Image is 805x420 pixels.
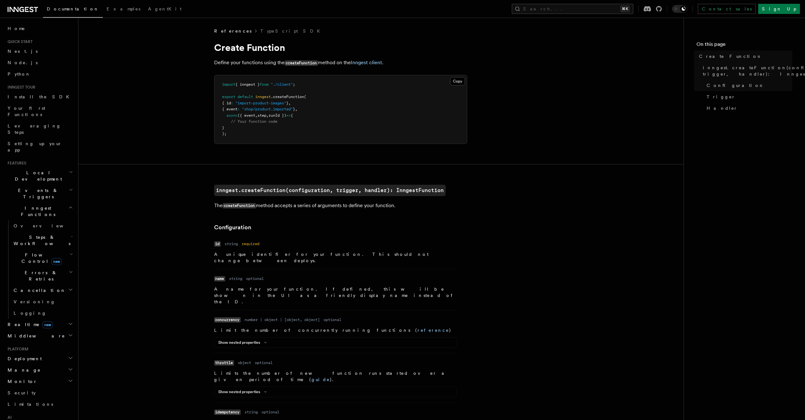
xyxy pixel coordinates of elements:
dd: optional [324,317,341,322]
a: Setting up your app [5,138,74,156]
span: ( [304,95,306,99]
span: Next.js [8,49,38,54]
span: new [51,258,62,265]
a: Create Function [697,51,792,62]
a: Documentation [43,2,103,18]
button: Copy [450,77,465,85]
span: , [295,107,297,111]
a: Leveraging Steps [5,120,74,138]
button: Middleware [5,330,74,342]
code: concurrency [214,317,241,323]
span: AgentKit [148,6,182,11]
span: "shop/product.imported" [242,107,293,111]
span: Monitor [5,378,37,385]
span: } [293,107,295,111]
a: Versioning [11,296,74,307]
p: Limits the number of new function runs started over a given period of time ( ). [214,370,457,383]
p: The method accepts a series of arguments to define your function. [214,201,467,210]
span: Limitations [8,402,53,407]
a: reference [418,328,449,333]
span: Trigger [707,94,735,100]
dd: string [225,241,238,246]
span: Security [8,390,36,395]
span: } [286,101,288,105]
dd: object [238,360,251,365]
span: { id [222,101,231,105]
span: async [226,113,238,118]
span: { inngest } [235,82,260,87]
button: Search...⌘K [512,4,633,14]
p: A unique identifier for your function. This should not change between deploys. [214,251,457,264]
a: Handler [704,102,792,114]
button: Manage [5,364,74,376]
dd: optional [255,360,273,365]
button: Steps & Workflows [11,232,74,249]
span: Deployment [5,355,42,362]
span: Inngest tour [5,85,35,90]
span: Inngest Functions [5,205,68,218]
code: idempotency [214,410,241,415]
span: "./client" [271,82,293,87]
code: id [214,241,221,247]
button: Show nested properties [218,340,269,345]
h1: Create Function [214,42,467,53]
span: Steps & Workflows [11,234,71,247]
span: Middleware [5,333,65,339]
code: throttle [214,360,234,366]
span: "import-product-images" [235,101,286,105]
span: { event [222,107,238,111]
span: Configuration [707,82,764,89]
h4: On this page [697,40,792,51]
span: , [266,113,269,118]
button: Monitor [5,376,74,387]
code: createFunction [285,60,318,66]
span: Cancellation [11,287,66,293]
span: runId }) [269,113,286,118]
a: Examples [103,2,144,17]
span: , [255,113,257,118]
div: Inngest Functions [5,220,74,319]
span: References [214,28,251,34]
a: AgentKit [144,2,185,17]
a: Your first Functions [5,102,74,120]
span: Flow Control [11,252,70,264]
a: Logging [11,307,74,319]
span: Your first Functions [8,106,45,117]
span: inngest [255,95,271,99]
span: import [222,82,235,87]
span: Features [5,161,26,166]
button: Deployment [5,353,74,364]
button: Realtimenew [5,319,74,330]
a: Node.js [5,57,74,68]
span: ); [222,132,226,136]
span: Realtime [5,321,53,328]
a: Security [5,387,74,398]
span: Logging [14,311,46,316]
span: Examples [107,6,140,11]
span: default [238,95,253,99]
p: A name for your function. If defined, this will be shown in the UI as a friendly display name ins... [214,286,457,305]
span: Overview [14,223,79,228]
span: { [291,113,293,118]
a: Install the SDK [5,91,74,102]
span: Create Function [699,53,762,59]
span: Setting up your app [8,141,62,152]
p: Limit the number of concurrently running functions ( ) [214,327,457,333]
a: Sign Up [758,4,800,14]
span: // Your function code [231,119,277,124]
a: TypeScript SDK [260,28,324,34]
button: Local Development [5,167,74,185]
a: Limitations [5,398,74,410]
a: Configuration [704,80,792,91]
dd: optional [246,276,264,281]
span: Versioning [14,299,55,304]
a: Configuration [214,223,251,232]
a: Next.js [5,46,74,57]
span: Platform [5,347,28,352]
span: Manage [5,367,41,373]
span: Handler [707,105,738,111]
span: Install the SDK [8,94,73,99]
button: Errors & Retries [11,267,74,285]
a: Overview [11,220,74,232]
span: new [42,321,53,328]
